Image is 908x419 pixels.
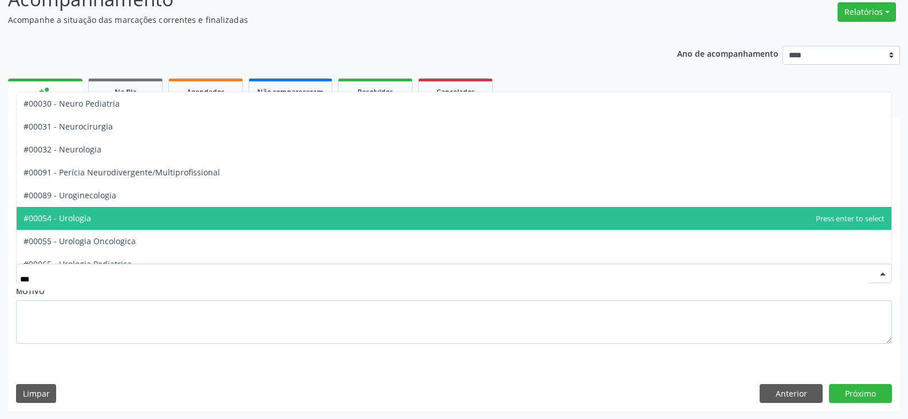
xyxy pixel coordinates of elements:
p: Acompanhe a situação das marcações correntes e finalizadas [8,14,632,26]
span: Não compareceram [257,87,324,97]
span: #00054 - Urologia [23,213,91,224]
span: Na fila [115,87,136,97]
span: #00065 - Urologia Pediatrica [23,259,132,269]
button: Próximo [829,384,892,404]
label: Motivo [16,283,45,301]
p: Ano de acompanhamento [677,46,779,60]
span: #00089 - Uroginecologia [23,190,116,201]
span: Resolvidos [357,87,393,97]
span: #00032 - Neurologia [23,144,101,155]
div: person_add [39,85,52,98]
span: #00091 - Perícia Neurodivergente/Multiprofissional [23,167,220,178]
span: #00031 - Neurocirurgia [23,121,113,132]
span: #00055 - Urologia Oncologica [23,236,136,246]
span: Agendados [187,87,225,97]
button: Limpar [16,384,56,404]
button: Relatórios [838,2,896,22]
span: #00030 - Neuro Pediatria [23,98,120,109]
button: Anterior [760,384,823,404]
span: Cancelados [437,87,475,97]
